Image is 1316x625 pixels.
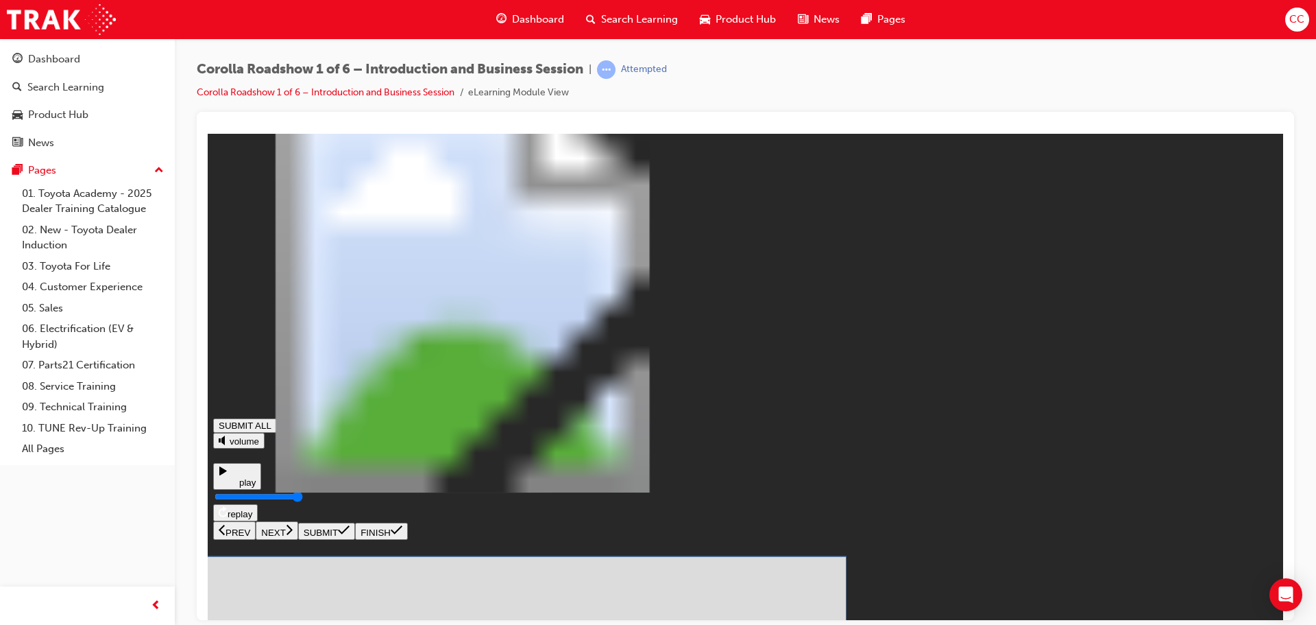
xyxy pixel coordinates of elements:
[586,11,596,28] span: search-icon
[151,598,161,615] span: prev-icon
[575,5,689,34] a: search-iconSearch Learning
[12,54,23,66] span: guage-icon
[877,12,905,27] span: Pages
[16,397,169,418] a: 09. Technical Training
[5,75,169,100] a: Search Learning
[1285,8,1309,32] button: CC
[851,5,916,34] a: pages-iconPages
[16,183,169,220] a: 01. Toyota Academy - 2025 Dealer Training Catalogue
[28,51,80,67] div: Dashboard
[12,82,22,94] span: search-icon
[27,80,104,95] div: Search Learning
[28,107,88,123] div: Product Hub
[16,276,169,298] a: 04. Customer Experience
[862,11,872,28] span: pages-icon
[28,135,54,151] div: News
[787,5,851,34] a: news-iconNews
[814,12,840,27] span: News
[16,220,169,256] a: 02. New - Toyota Dealer Induction
[16,298,169,319] a: 05. Sales
[621,63,667,76] div: Attempted
[689,5,787,34] a: car-iconProduct Hub
[5,158,169,183] button: Pages
[197,86,454,98] a: Corolla Roadshow 1 of 6 – Introduction and Business Session
[1289,12,1304,27] span: CC
[485,5,575,34] a: guage-iconDashboard
[468,85,569,101] li: eLearning Module View
[16,256,169,277] a: 03. Toyota For Life
[16,318,169,355] a: 06. Electrification (EV & Hybrid)
[7,4,116,35] img: Trak
[197,62,583,78] span: Corolla Roadshow 1 of 6 – Introduction and Business Session
[16,418,169,439] a: 10. TUNE Rev-Up Training
[700,11,710,28] span: car-icon
[1269,578,1302,611] div: Open Intercom Messenger
[5,102,169,128] a: Product Hub
[28,163,56,178] div: Pages
[16,355,169,376] a: 07. Parts21 Certification
[716,12,776,27] span: Product Hub
[16,438,169,460] a: All Pages
[5,47,169,72] a: Dashboard
[5,130,169,156] a: News
[601,12,678,27] span: Search Learning
[12,137,23,150] span: news-icon
[12,109,23,121] span: car-icon
[798,11,808,28] span: news-icon
[154,162,164,180] span: up-icon
[5,44,169,158] button: DashboardSearch LearningProduct HubNews
[512,12,564,27] span: Dashboard
[597,60,616,79] span: learningRecordVerb_ATTEMPT-icon
[12,165,23,177] span: pages-icon
[16,376,169,397] a: 08. Service Training
[589,62,592,78] span: |
[496,11,507,28] span: guage-icon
